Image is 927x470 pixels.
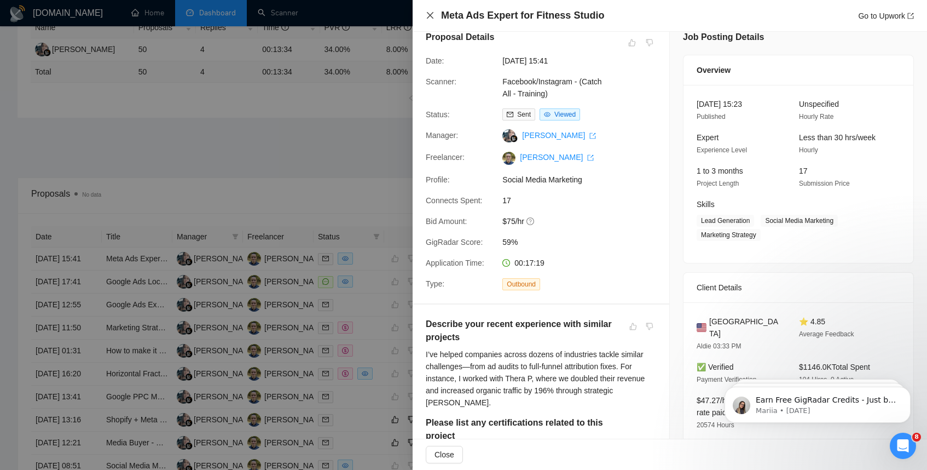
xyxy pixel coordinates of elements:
[520,153,594,162] a: [PERSON_NAME] export
[441,9,604,22] h4: Meta Ads Expert for Fitness Studio
[502,77,601,98] a: Facebook/Instagram - (Catch All - Training)
[426,446,463,463] button: Close
[502,236,667,248] span: 59%
[697,376,756,383] span: Payment Verification
[510,135,518,142] img: gigradar-bm.png
[683,31,764,44] h5: Job Posting Details
[697,421,734,429] span: 20574 Hours
[589,133,596,139] span: export
[426,110,450,119] span: Status:
[502,55,667,67] span: [DATE] 15:41
[426,348,656,409] div: I’ve helped companies across dozens of industries tackle similar challenges—from ad audits to ful...
[554,111,576,118] span: Viewed
[587,154,594,161] span: export
[426,196,483,205] span: Connects Spent:
[502,194,667,207] span: 17
[799,167,808,175] span: 17
[697,363,734,371] span: ✅ Verified
[890,433,916,459] iframe: Intercom live chat
[799,363,870,371] span: $1146.0K Total Spent
[426,56,444,65] span: Date:
[697,146,747,154] span: Experience Level
[697,229,761,241] span: Marketing Strategy
[697,215,754,227] span: Lead Generation
[799,317,825,326] span: ⭐ 4.85
[502,174,667,186] span: Social Media Marketing
[697,322,706,334] img: 🇺🇸
[522,131,596,140] a: [PERSON_NAME] export
[426,217,467,226] span: Bid Amount:
[697,342,741,350] span: Aldie 03:33 PM
[502,152,515,165] img: c14aVtiPkCJpaRz30DFYIrCbP6zdjsudrWMZgaOHfwZDCff_10e4oWbkyv9rxuwW3H
[426,11,434,20] span: close
[426,131,458,140] span: Manager:
[697,273,900,302] div: Client Details
[697,113,726,121] span: Published
[858,12,914,20] a: Go to Upworkexport
[544,111,551,118] span: eye
[697,100,742,108] span: [DATE] 15:23
[799,146,818,154] span: Hourly
[799,180,850,187] span: Submission Price
[426,31,494,44] h5: Proposal Details
[426,238,483,247] span: GigRadar Score:
[502,278,540,290] span: Outbound
[912,433,921,442] span: 8
[709,316,781,340] span: [GEOGRAPHIC_DATA]
[502,259,510,267] span: clock-circle
[426,175,450,184] span: Profile:
[507,111,513,118] span: mail
[799,330,854,338] span: Average Feedback
[799,100,839,108] span: Unspecified
[799,113,833,121] span: Hourly Rate
[426,11,434,20] button: Close
[697,167,743,175] span: 1 to 3 months
[426,318,622,344] h5: Describe your recent experience with similar projects
[502,215,667,227] span: $75/hr
[517,111,531,118] span: Sent
[426,416,622,443] h5: Please list any certifications related to this project
[697,133,719,142] span: Expert
[526,217,535,226] span: question-circle
[697,200,715,209] span: Skills
[426,279,444,288] span: Type:
[426,153,465,162] span: Freelancer:
[434,449,454,461] span: Close
[907,13,914,19] span: export
[697,64,731,76] span: Overview
[708,364,927,440] iframe: Intercom notifications message
[799,133,876,142] span: Less than 30 hrs/week
[426,259,484,267] span: Application Time:
[697,396,767,417] span: $47.27/hr avg hourly rate paid
[514,259,544,267] span: 00:17:19
[697,180,739,187] span: Project Length
[761,215,838,227] span: Social Media Marketing
[426,77,456,86] span: Scanner:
